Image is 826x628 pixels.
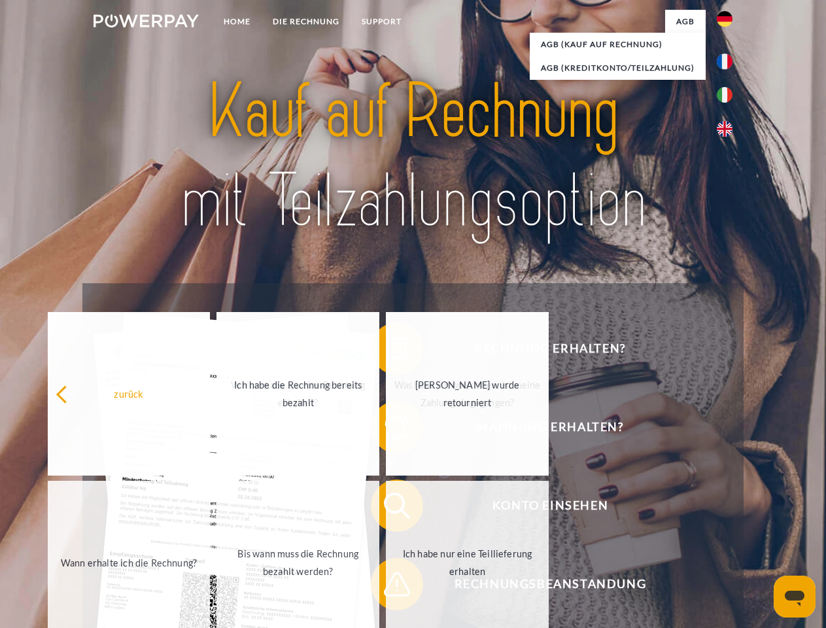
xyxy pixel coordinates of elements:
[56,553,203,571] div: Wann erhalte ich die Rechnung?
[717,54,732,69] img: fr
[56,385,203,402] div: zurück
[351,10,413,33] a: SUPPORT
[213,10,262,33] a: Home
[530,56,706,80] a: AGB (Kreditkonto/Teilzahlung)
[224,376,371,411] div: Ich habe die Rechnung bereits bezahlt
[125,63,701,251] img: title-powerpay_de.svg
[665,10,706,33] a: agb
[94,14,199,27] img: logo-powerpay-white.svg
[717,87,732,103] img: it
[394,376,541,411] div: [PERSON_NAME] wurde retourniert
[262,10,351,33] a: DIE RECHNUNG
[717,11,732,27] img: de
[530,33,706,56] a: AGB (Kauf auf Rechnung)
[717,121,732,137] img: en
[224,545,371,580] div: Bis wann muss die Rechnung bezahlt werden?
[774,576,816,618] iframe: Schaltfläche zum Öffnen des Messaging-Fensters
[394,545,541,580] div: Ich habe nur eine Teillieferung erhalten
